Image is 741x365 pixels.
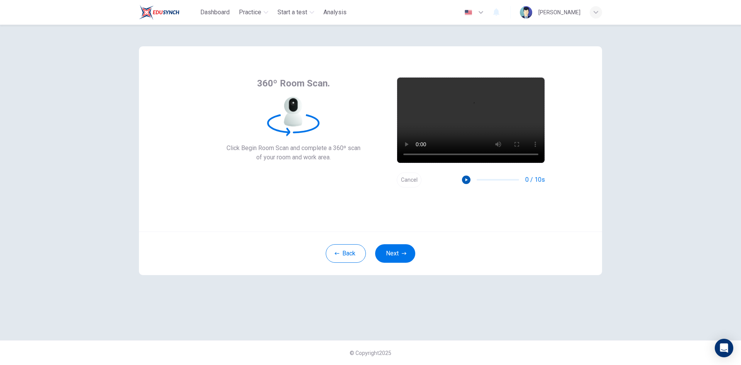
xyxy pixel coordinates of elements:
div: [PERSON_NAME] [538,8,580,17]
button: Analysis [320,5,350,19]
span: of your room and work area. [227,153,360,162]
span: 360º Room Scan. [257,77,330,90]
button: Dashboard [197,5,233,19]
img: en [464,10,473,15]
button: Next [375,244,415,263]
span: Analysis [323,8,347,17]
button: Start a test [274,5,317,19]
button: Cancel [397,172,421,188]
img: Train Test logo [139,5,179,20]
span: © Copyright 2025 [350,350,391,356]
span: 0 / 10s [525,175,545,184]
button: Back [326,244,366,263]
span: Practice [239,8,261,17]
div: Open Intercom Messenger [715,339,733,357]
span: Click Begin Room Scan and complete a 360º scan [227,144,360,153]
a: Train Test logo [139,5,197,20]
span: Start a test [277,8,307,17]
span: Dashboard [200,8,230,17]
img: Profile picture [520,6,532,19]
button: Practice [236,5,271,19]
